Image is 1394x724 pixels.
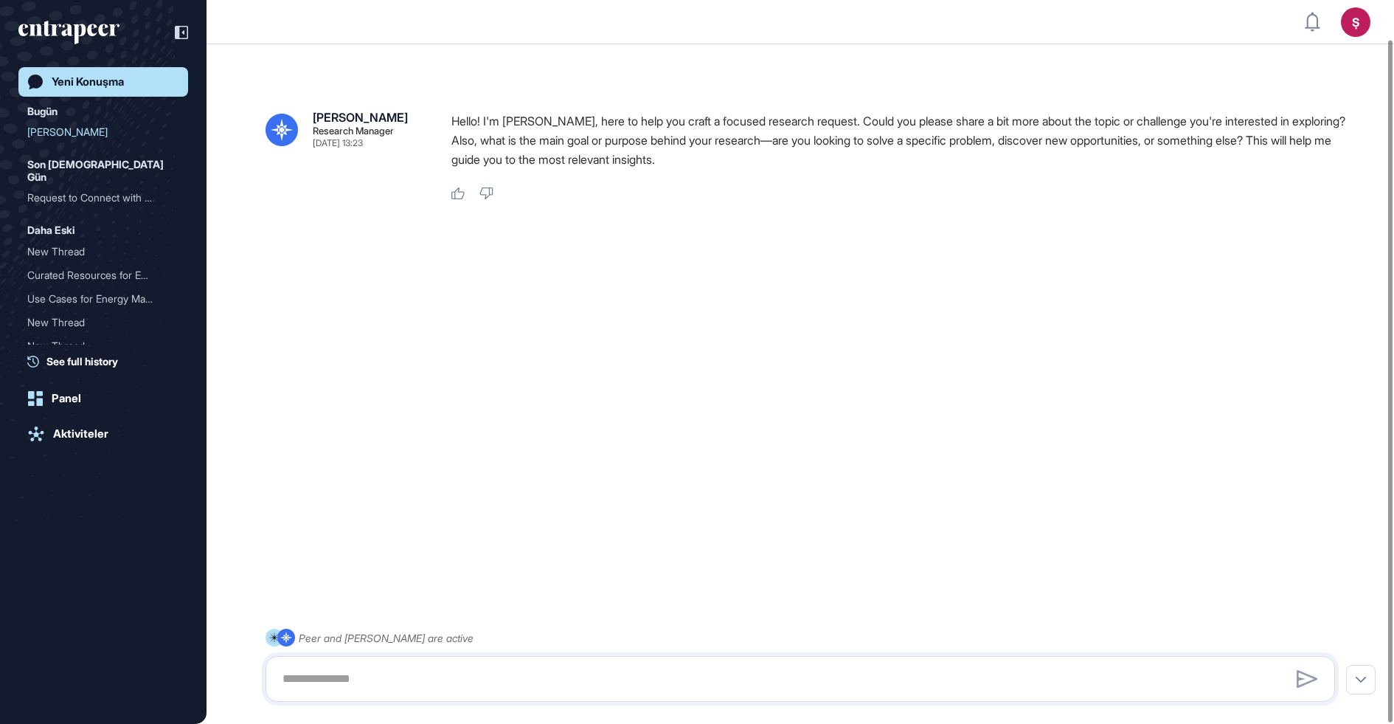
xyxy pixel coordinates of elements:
[27,240,179,263] div: New Thread
[27,334,179,358] div: New Thread
[299,629,474,647] div: Peer and [PERSON_NAME] are active
[18,384,188,413] a: Panel
[46,354,118,369] span: See full history
[27,287,167,311] div: Use Cases for Energy Mana...
[27,287,179,311] div: Use Cases for Energy Management in Glass Manufacturing
[52,392,81,405] div: Panel
[27,156,179,186] div: Son [DEMOGRAPHIC_DATA] Gün
[27,186,179,210] div: Request to Connect with Reese
[27,120,167,144] div: [PERSON_NAME]
[27,221,75,239] div: Daha Eski
[27,240,167,263] div: New Thread
[27,120,179,144] div: Reese
[18,21,119,44] div: entrapeer-logo
[27,311,179,334] div: New Thread
[27,186,167,210] div: Request to Connect with R...
[27,354,188,369] a: See full history
[18,67,188,97] a: Yeni Konuşma
[313,126,394,136] div: Research Manager
[1341,7,1370,37] button: Ş
[53,427,108,441] div: Aktiviteler
[313,139,363,148] div: [DATE] 13:23
[52,75,124,89] div: Yeni Konuşma
[27,334,167,358] div: New Thread
[27,263,179,287] div: Curated Resources for Energy Management in Manufacturing
[18,419,188,449] a: Aktiviteler
[27,263,167,287] div: Curated Resources for Ene...
[313,111,408,123] div: [PERSON_NAME]
[27,311,167,334] div: New Thread
[27,103,58,120] div: Bugün
[451,111,1347,169] p: Hello! I'm [PERSON_NAME], here to help you craft a focused research request. Could you please sha...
